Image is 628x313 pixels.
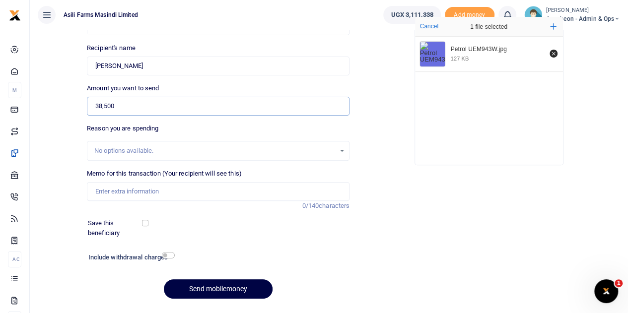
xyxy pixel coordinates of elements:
[60,10,142,19] span: Asili Farms Masindi Limited
[415,16,563,165] div: File Uploader
[546,14,620,23] span: Amatheon - Admin & Ops
[87,57,349,75] input: Loading name...
[8,251,21,267] li: Ac
[9,9,21,21] img: logo-small
[87,43,136,53] label: Recipient's name
[451,46,544,54] div: Petrol UEM943W.jpg
[87,169,242,179] label: Memo for this transaction (Your recipient will see this)
[445,7,494,23] li: Toup your wallet
[524,6,542,24] img: profile-user
[87,182,349,201] input: Enter extra information
[615,279,623,287] span: 1
[87,124,158,133] label: Reason you are spending
[447,17,531,37] div: 1 file selected
[594,279,618,303] iframe: Intercom live chat
[548,48,559,59] button: Remove file
[8,82,21,98] li: M
[383,6,440,24] a: UGX 3,111,338
[94,146,335,156] div: No options available.
[524,6,620,24] a: profile-user [PERSON_NAME] Amatheon - Admin & Ops
[546,19,560,34] button: Add more files
[319,202,349,209] span: characters
[87,83,159,93] label: Amount you want to send
[445,10,494,18] a: Add money
[88,253,170,261] h6: Include withdrawal charges
[445,7,494,23] span: Add money
[417,20,441,33] button: Cancel
[451,55,469,62] div: 127 KB
[9,11,21,18] a: logo-small logo-large logo-large
[87,97,349,116] input: UGX
[164,279,273,299] button: Send mobilemoney
[302,202,319,209] span: 0/140
[88,218,144,238] label: Save this beneficiary
[420,42,445,66] img: Petrol UEM943W.jpg
[391,10,433,20] span: UGX 3,111,338
[546,6,620,15] small: [PERSON_NAME]
[379,6,444,24] li: Wallet ballance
